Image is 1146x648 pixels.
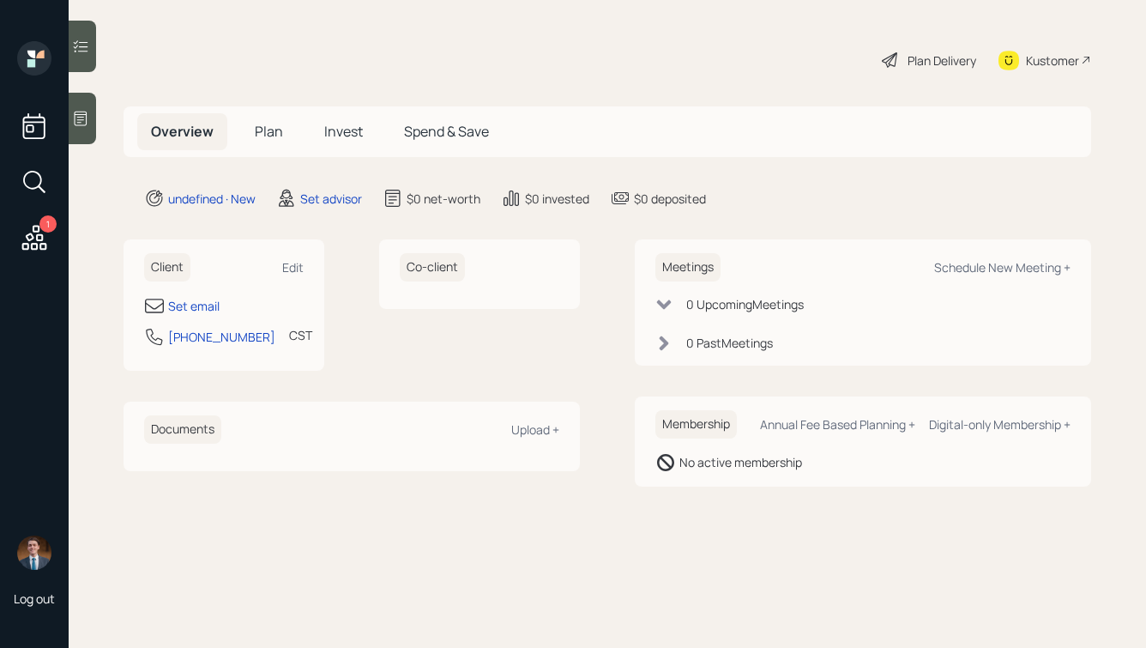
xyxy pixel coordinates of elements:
div: Set email [168,297,220,315]
div: undefined · New [168,190,256,208]
div: Set advisor [300,190,362,208]
span: Spend & Save [404,122,489,141]
div: $0 invested [525,190,589,208]
h6: Documents [144,415,221,444]
div: Kustomer [1026,51,1079,70]
div: Schedule New Meeting + [934,259,1071,276]
h6: Meetings [655,253,721,282]
img: hunter_neumayer.jpg [17,536,51,570]
h6: Membership [655,410,737,439]
div: No active membership [679,453,802,471]
div: 1 [39,215,57,233]
div: 0 Past Meeting s [686,334,773,352]
div: [PHONE_NUMBER] [168,328,275,346]
div: Log out [14,590,55,607]
h6: Client [144,253,190,282]
div: CST [289,326,312,344]
span: Plan [255,122,283,141]
div: Edit [282,259,304,276]
div: 0 Upcoming Meeting s [686,295,804,313]
h6: Co-client [400,253,465,282]
div: Upload + [511,421,559,438]
div: $0 deposited [634,190,706,208]
div: Digital-only Membership + [929,416,1071,433]
span: Invest [324,122,363,141]
div: Annual Fee Based Planning + [760,416,915,433]
span: Overview [151,122,214,141]
div: Plan Delivery [908,51,976,70]
div: $0 net-worth [407,190,480,208]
